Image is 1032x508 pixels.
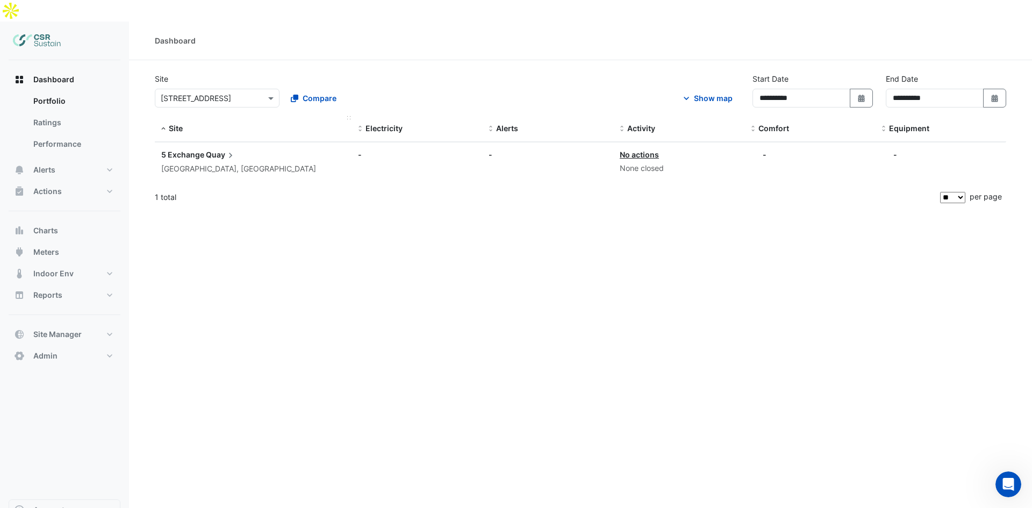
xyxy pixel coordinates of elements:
[857,94,866,103] fa-icon: Select Date
[620,162,738,175] div: None closed
[489,149,607,160] div: -
[155,73,168,84] label: Site
[25,133,120,155] a: Performance
[155,35,196,46] div: Dashboard
[161,150,204,159] span: 5 Exchange
[758,124,789,133] span: Comfort
[303,92,336,104] span: Compare
[13,30,61,52] img: Company Logo
[9,284,120,306] button: Reports
[33,74,74,85] span: Dashboard
[14,225,25,236] app-icon: Charts
[14,290,25,300] app-icon: Reports
[284,89,343,108] button: Compare
[9,90,120,159] div: Dashboard
[886,73,918,84] label: End Date
[33,268,74,279] span: Indoor Env
[9,263,120,284] button: Indoor Env
[14,329,25,340] app-icon: Site Manager
[620,150,659,159] a: No actions
[14,186,25,197] app-icon: Actions
[694,92,733,104] div: Show map
[14,74,25,85] app-icon: Dashboard
[25,90,120,112] a: Portfolio
[206,149,236,161] span: Quay
[14,268,25,279] app-icon: Indoor Env
[33,164,55,175] span: Alerts
[970,192,1002,201] span: per page
[155,184,938,211] div: 1 total
[752,73,789,84] label: Start Date
[990,94,1000,103] fa-icon: Select Date
[358,149,476,160] div: -
[9,181,120,202] button: Actions
[25,112,120,133] a: Ratings
[9,69,120,90] button: Dashboard
[33,290,62,300] span: Reports
[995,471,1021,497] iframe: Intercom live chat
[9,345,120,367] button: Admin
[674,89,740,108] button: Show map
[889,124,929,133] span: Equipment
[14,247,25,257] app-icon: Meters
[9,220,120,241] button: Charts
[169,124,183,133] span: Site
[627,124,655,133] span: Activity
[9,241,120,263] button: Meters
[763,149,766,160] div: -
[9,324,120,345] button: Site Manager
[14,350,25,361] app-icon: Admin
[496,124,518,133] span: Alerts
[33,247,59,257] span: Meters
[161,163,345,175] div: [GEOGRAPHIC_DATA], [GEOGRAPHIC_DATA]
[9,159,120,181] button: Alerts
[893,149,897,160] div: -
[33,186,62,197] span: Actions
[33,350,58,361] span: Admin
[33,329,82,340] span: Site Manager
[14,164,25,175] app-icon: Alerts
[33,225,58,236] span: Charts
[365,124,403,133] span: Electricity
